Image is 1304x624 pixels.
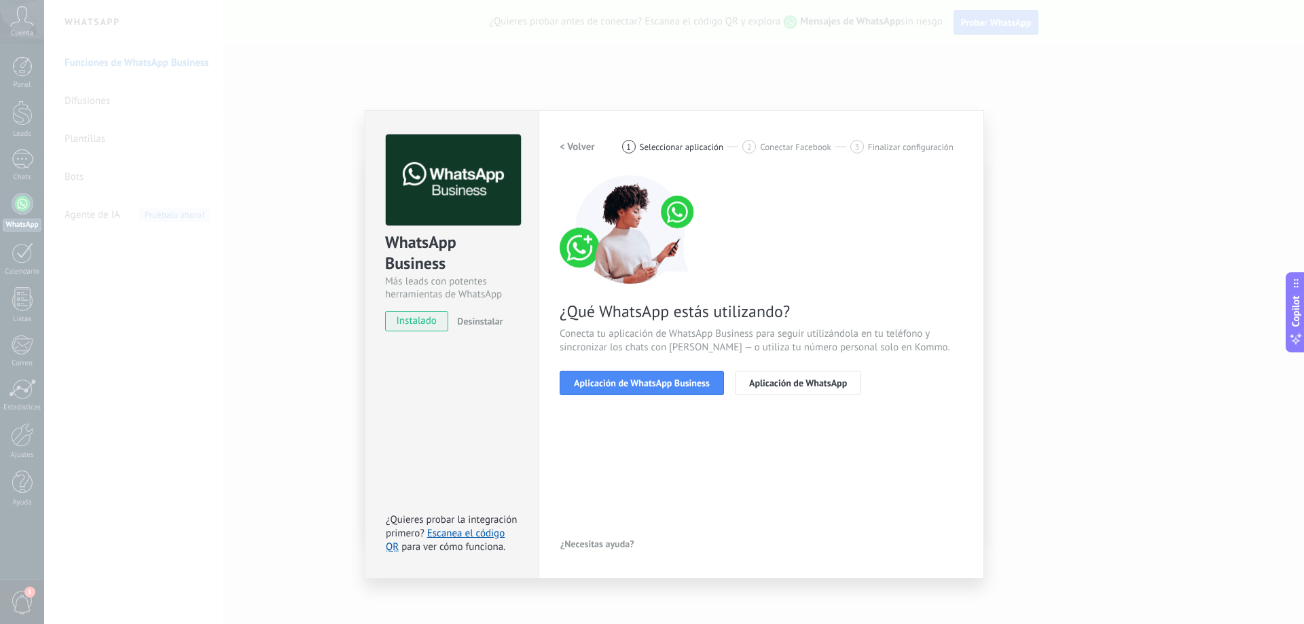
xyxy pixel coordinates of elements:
span: Conecta tu aplicación de WhatsApp Business para seguir utilizándola en tu teléfono y sincronizar ... [560,327,963,354]
span: Seleccionar aplicación [640,142,724,152]
div: Más leads con potentes herramientas de WhatsApp [385,275,519,301]
span: Aplicación de WhatsApp [749,378,847,388]
span: ¿Necesitas ayuda? [560,539,634,549]
span: 3 [854,141,859,153]
span: Finalizar configuración [868,142,954,152]
button: ¿Necesitas ayuda? [560,534,635,554]
button: Desinstalar [452,311,503,331]
img: logo_main.png [386,134,521,226]
a: Escanea el código QR [386,527,505,553]
img: connect number [560,175,702,284]
span: ¿Qué WhatsApp estás utilizando? [560,301,963,322]
span: para ver cómo funciona. [401,540,505,553]
h2: < Volver [560,141,595,153]
span: 1 [626,141,631,153]
button: < Volver [560,134,595,159]
span: Conectar Facebook [760,142,831,152]
div: WhatsApp Business [385,232,519,275]
span: 2 [747,141,752,153]
span: instalado [386,311,448,331]
span: Aplicación de WhatsApp Business [574,378,710,388]
span: Desinstalar [457,315,503,327]
button: Aplicación de WhatsApp Business [560,371,724,395]
button: Aplicación de WhatsApp [735,371,861,395]
span: Copilot [1289,295,1303,327]
span: ¿Quieres probar la integración primero? [386,513,518,540]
